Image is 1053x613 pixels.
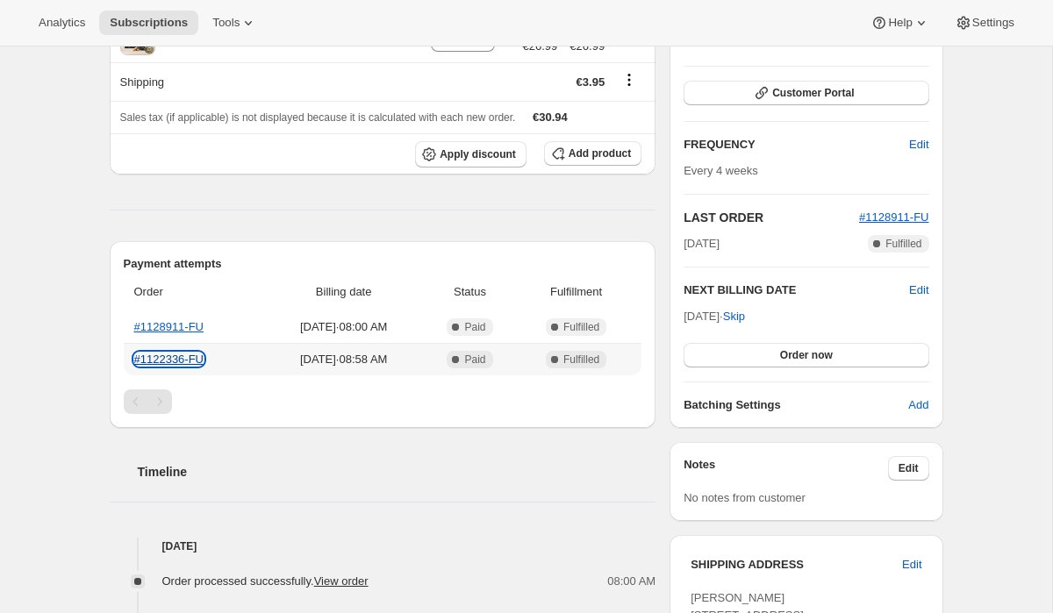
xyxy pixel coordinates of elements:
h2: LAST ORDER [684,209,859,226]
span: [DATE] · 08:58 AM [269,351,419,368]
span: Add product [569,146,631,160]
span: €26.99 [568,38,605,55]
span: €30.94 [533,110,568,124]
span: Status [429,283,511,301]
h2: NEXT BILLING DATE [684,282,909,299]
span: [DATE] · 08:00 AM [269,318,419,336]
h6: Batching Settings [684,396,908,414]
a: #1128911-FU [134,320,204,333]
a: #1128911-FU [859,210,929,224]
span: Order processed successfully. [162,574,369,588]
button: Tools [202,11,268,35]
button: Edit [888,456,929,481]
span: Subscriptions [110,16,188,30]
button: Edit [909,282,928,299]
span: Sales tax (if applicable) is not displayed because it is calculated with each new order. [120,111,516,124]
button: Analytics [28,11,96,35]
button: Settings [944,11,1025,35]
span: No notes from customer [684,491,806,504]
a: #1122336-FU [134,353,204,366]
span: €26.99 [523,38,558,55]
h2: FREQUENCY [684,136,909,153]
button: Edit [899,131,939,159]
span: Customer Portal [772,86,854,100]
th: Shipping [110,62,423,101]
span: Every 4 weeks [684,164,758,177]
button: #1128911-FU [859,209,929,226]
button: Skip [713,303,756,331]
button: Subscriptions [99,11,198,35]
button: Order now [684,343,928,367]
span: Help [888,16,912,30]
span: Edit [909,136,928,153]
h2: Timeline [138,463,656,481]
h4: [DATE] [110,538,656,555]
span: Fulfilled [563,320,599,334]
button: Edit [892,551,932,579]
span: Fulfilled [885,237,921,251]
button: Shipping actions [615,70,643,89]
span: Tools [212,16,240,30]
span: Order now [780,348,833,362]
button: Add product [544,141,641,166]
span: Billing date [269,283,419,301]
span: Paid [464,353,485,367]
span: Paid [464,320,485,334]
span: Fulfillment [521,283,631,301]
button: Customer Portal [684,81,928,105]
h3: Notes [684,456,888,481]
a: View order [314,574,369,588]
span: Skip [723,308,745,325]
span: [DATE] [684,235,720,253]
button: Add [898,391,939,419]
button: Help [860,11,940,35]
span: 08:00 AM [607,573,655,590]
span: Analytics [39,16,85,30]
span: Edit [899,461,919,475]
span: Add [908,396,928,414]
h2: Payment attempts [124,255,642,273]
span: Settings [972,16,1014,30]
span: €3.95 [577,75,605,89]
span: Fulfilled [563,353,599,367]
button: Apply discount [415,141,526,168]
span: [DATE] · [684,310,745,323]
h3: SHIPPING ADDRESS [691,556,902,574]
th: Order [124,273,264,311]
span: Apply discount [440,147,516,161]
span: Edit [902,556,921,574]
nav: Pagination [124,389,642,414]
